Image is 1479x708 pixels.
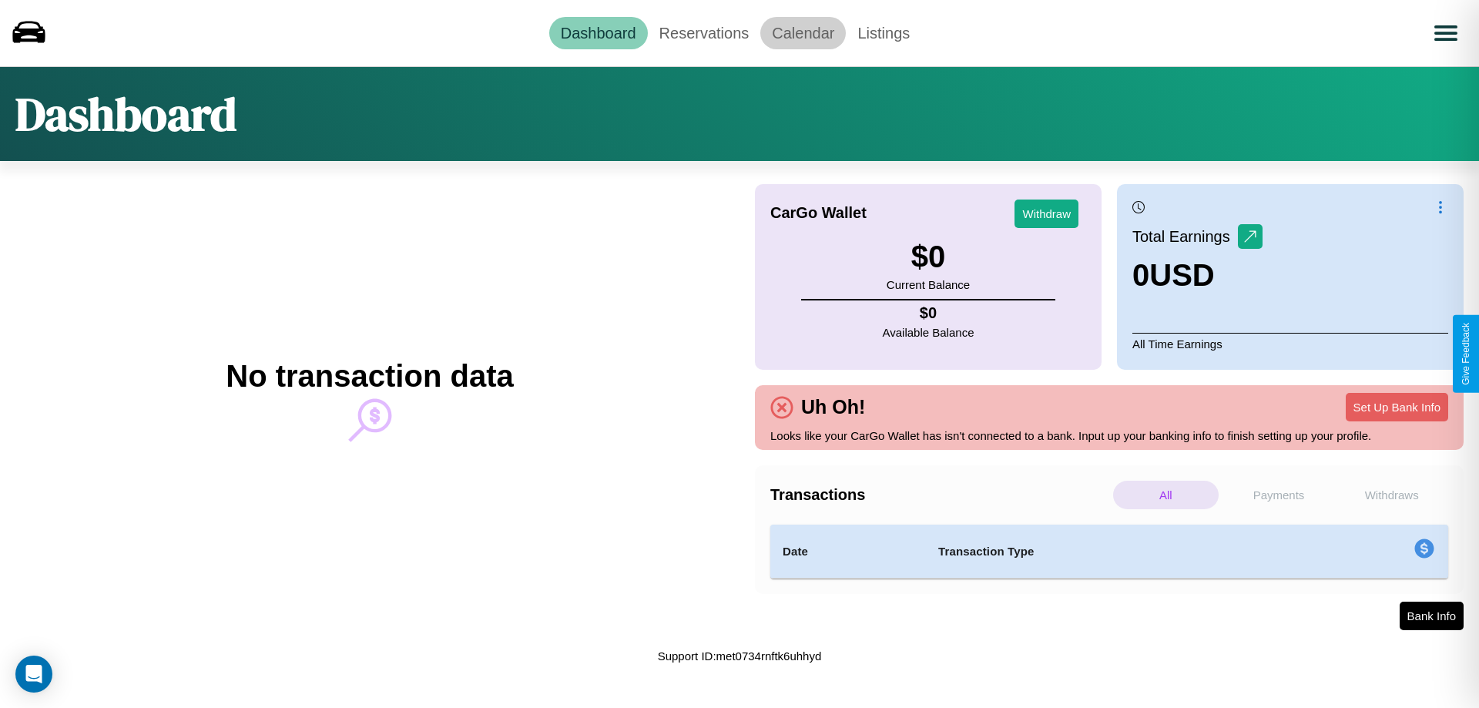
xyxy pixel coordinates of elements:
h4: Date [783,542,914,561]
button: Open menu [1424,12,1467,55]
a: Reservations [648,17,761,49]
p: Total Earnings [1132,223,1238,250]
h2: No transaction data [226,359,513,394]
button: Bank Info [1400,602,1464,630]
button: Withdraw [1015,200,1078,228]
h4: Transactions [770,486,1109,504]
p: Current Balance [887,274,970,295]
div: Give Feedback [1461,323,1471,385]
p: Support ID: met0734rnftk6uhhyd [658,646,822,666]
h4: Uh Oh! [793,396,873,418]
a: Calendar [760,17,846,49]
p: All [1113,481,1219,509]
h3: $ 0 [887,240,970,274]
div: Open Intercom Messenger [15,656,52,693]
h4: Transaction Type [938,542,1288,561]
h4: CarGo Wallet [770,204,867,222]
p: Withdraws [1339,481,1444,509]
h3: 0 USD [1132,258,1263,293]
button: Set Up Bank Info [1346,393,1448,421]
a: Listings [846,17,921,49]
table: simple table [770,525,1448,579]
p: Available Balance [883,322,974,343]
p: Looks like your CarGo Wallet has isn't connected to a bank. Input up your banking info to finish ... [770,425,1448,446]
a: Dashboard [549,17,648,49]
h4: $ 0 [883,304,974,322]
p: All Time Earnings [1132,333,1448,354]
h1: Dashboard [15,82,236,146]
p: Payments [1226,481,1332,509]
